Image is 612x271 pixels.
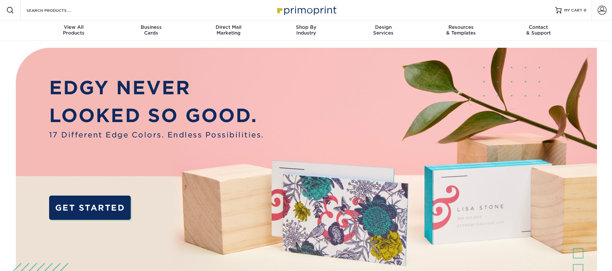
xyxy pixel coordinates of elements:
[345,24,422,36] div: Services
[345,24,422,30] span: Design
[190,24,267,30] span: Direct Mail
[422,24,500,36] div: & Templates
[500,20,577,41] a: Contact& Support
[422,20,500,41] a: Resources& Templates
[49,74,264,102] p: EDGY NEVER
[267,24,345,30] span: Shop By
[112,24,190,30] span: Business
[35,24,113,30] span: View All
[49,196,131,220] a: GET STARTED
[267,20,345,41] a: Shop ByIndustry
[26,6,88,14] input: SEARCH PRODUCTS.....
[500,24,577,30] span: Contact
[190,20,267,41] a: Direct MailMarketing
[345,20,422,41] a: DesignServices
[49,102,264,129] p: LOOKED SO GOOD.
[35,20,113,41] a: View AllProducts
[500,24,577,36] div: & Support
[112,24,190,36] div: Cards
[49,129,264,141] span: 17 Different Edge Colors. Endless Possibilities.
[190,24,267,36] div: Marketing
[35,24,113,36] div: Products
[422,24,500,30] span: Resources
[584,8,586,12] span: 0
[267,24,345,36] div: Industry
[564,8,582,13] span: MY CART
[274,3,338,17] img: Primoprint
[112,20,190,41] a: BusinessCards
